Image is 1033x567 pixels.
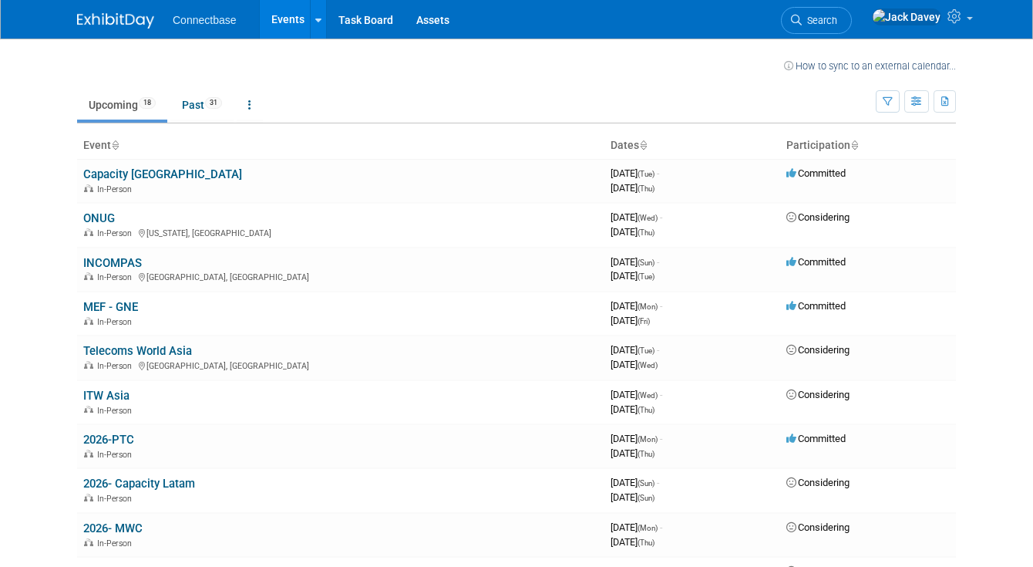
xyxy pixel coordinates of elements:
[83,270,598,282] div: [GEOGRAPHIC_DATA], [GEOGRAPHIC_DATA]
[611,536,654,548] span: [DATE]
[83,300,138,314] a: MEF - GNE
[657,256,659,268] span: -
[638,346,654,355] span: (Tue)
[872,8,941,25] img: Jack Davey
[611,403,654,415] span: [DATE]
[77,13,154,29] img: ExhibitDay
[84,272,93,280] img: In-Person Event
[638,494,654,502] span: (Sun)
[205,97,222,109] span: 31
[786,300,846,312] span: Committed
[97,494,136,504] span: In-Person
[638,538,654,547] span: (Thu)
[611,270,654,282] span: [DATE]
[611,226,654,238] span: [DATE]
[638,228,654,237] span: (Thu)
[660,211,662,223] span: -
[97,317,136,327] span: In-Person
[802,15,837,26] span: Search
[83,226,598,238] div: [US_STATE], [GEOGRAPHIC_DATA]
[84,538,93,546] img: In-Person Event
[786,211,850,223] span: Considering
[97,184,136,194] span: In-Person
[638,435,658,444] span: (Mon)
[781,7,852,34] a: Search
[611,491,654,503] span: [DATE]
[784,60,956,72] a: How to sync to an external calendar...
[83,477,195,491] a: 2026- Capacity Latam
[611,167,659,179] span: [DATE]
[780,133,956,159] th: Participation
[77,133,604,159] th: Event
[97,361,136,371] span: In-Person
[604,133,780,159] th: Dates
[657,477,659,488] span: -
[84,317,93,325] img: In-Person Event
[660,300,662,312] span: -
[638,170,654,178] span: (Tue)
[139,97,156,109] span: 18
[97,272,136,282] span: In-Person
[170,90,234,120] a: Past31
[84,406,93,413] img: In-Person Event
[77,90,167,120] a: Upcoming18
[638,258,654,267] span: (Sun)
[611,182,654,194] span: [DATE]
[638,302,658,311] span: (Mon)
[84,228,93,236] img: In-Person Event
[97,450,136,460] span: In-Person
[657,344,659,356] span: -
[657,167,659,179] span: -
[611,433,662,444] span: [DATE]
[83,521,143,535] a: 2026- MWC
[84,494,93,501] img: In-Person Event
[83,433,134,447] a: 2026-PTC
[638,184,654,193] span: (Thu)
[638,406,654,414] span: (Thu)
[786,433,846,444] span: Committed
[611,447,654,459] span: [DATE]
[611,315,650,326] span: [DATE]
[84,184,93,192] img: In-Person Event
[97,406,136,416] span: In-Person
[84,450,93,457] img: In-Person Event
[611,211,662,223] span: [DATE]
[639,139,647,151] a: Sort by Start Date
[786,167,846,179] span: Committed
[83,167,242,181] a: Capacity [GEOGRAPHIC_DATA]
[786,256,846,268] span: Committed
[638,272,654,281] span: (Tue)
[83,256,142,270] a: INCOMPAS
[611,477,659,488] span: [DATE]
[786,344,850,356] span: Considering
[786,477,850,488] span: Considering
[638,317,650,326] span: (Fri)
[660,521,662,533] span: -
[83,389,130,403] a: ITW Asia
[611,344,659,356] span: [DATE]
[611,256,659,268] span: [DATE]
[611,521,662,533] span: [DATE]
[638,361,658,370] span: (Wed)
[786,389,850,400] span: Considering
[83,359,598,371] div: [GEOGRAPHIC_DATA], [GEOGRAPHIC_DATA]
[173,14,237,26] span: Connectbase
[611,389,662,400] span: [DATE]
[83,211,115,225] a: ONUG
[660,433,662,444] span: -
[638,214,658,222] span: (Wed)
[638,524,658,532] span: (Mon)
[638,450,654,458] span: (Thu)
[84,361,93,369] img: In-Person Event
[850,139,858,151] a: Sort by Participation Type
[83,344,192,358] a: Telecoms World Asia
[611,359,658,370] span: [DATE]
[638,479,654,488] span: (Sun)
[611,300,662,312] span: [DATE]
[97,538,136,548] span: In-Person
[786,521,850,533] span: Considering
[660,389,662,400] span: -
[638,391,658,400] span: (Wed)
[111,139,119,151] a: Sort by Event Name
[97,228,136,238] span: In-Person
